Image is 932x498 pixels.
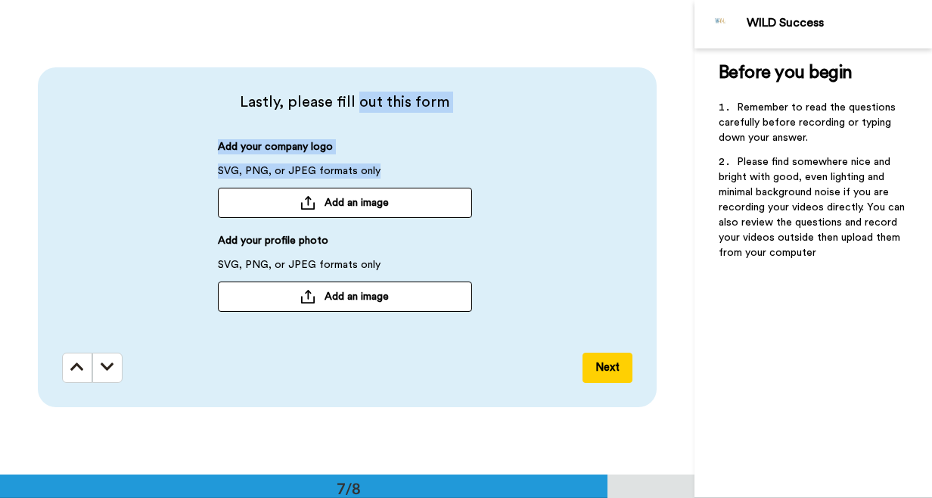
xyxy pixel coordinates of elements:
div: WILD Success [747,16,931,30]
button: Next [582,353,632,383]
img: Profile Image [703,6,739,42]
span: Before you begin [719,64,853,82]
span: SVG, PNG, or JPEG formats only [218,257,381,282]
span: Add an image [325,289,389,304]
span: Add your company logo [218,139,333,163]
span: Add your profile photo [218,233,328,257]
span: Please find somewhere nice and bright with good, even lighting and minimal background noise if yo... [719,157,908,258]
button: Add an image [218,188,472,218]
span: Add an image [325,195,389,210]
span: Lastly, please fill out this form [62,92,628,113]
button: Add an image [218,282,472,312]
span: Remember to read the questions carefully before recording or typing down your answer. [719,102,899,143]
span: SVG, PNG, or JPEG formats only [218,163,381,188]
